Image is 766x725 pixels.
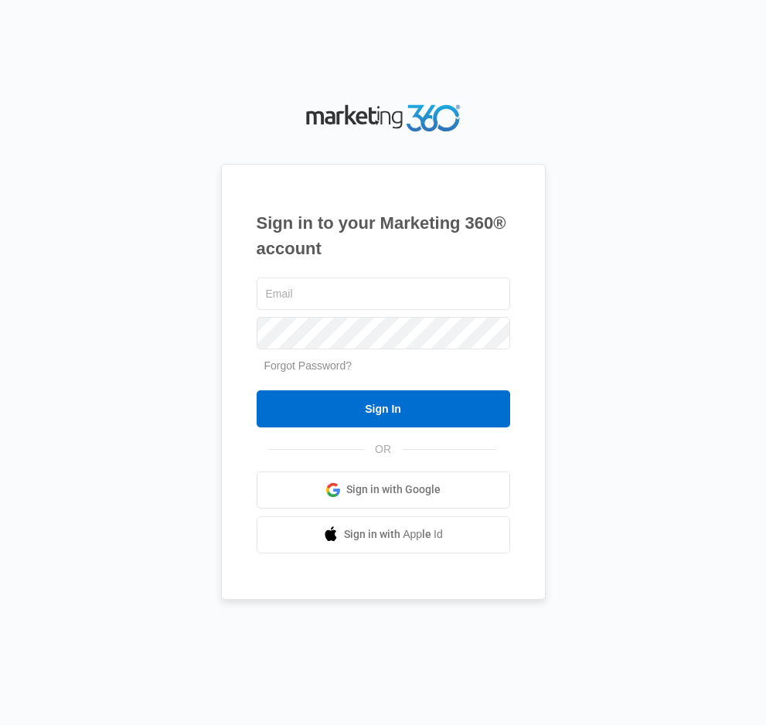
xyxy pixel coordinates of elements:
span: OR [364,441,402,458]
span: Sign in with Apple Id [344,526,443,543]
a: Sign in with Apple Id [257,516,510,553]
input: Sign In [257,390,510,427]
a: Sign in with Google [257,471,510,509]
a: Forgot Password? [264,359,352,372]
span: Sign in with Google [346,482,441,498]
input: Email [257,277,510,310]
h1: Sign in to your Marketing 360® account [257,210,510,261]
